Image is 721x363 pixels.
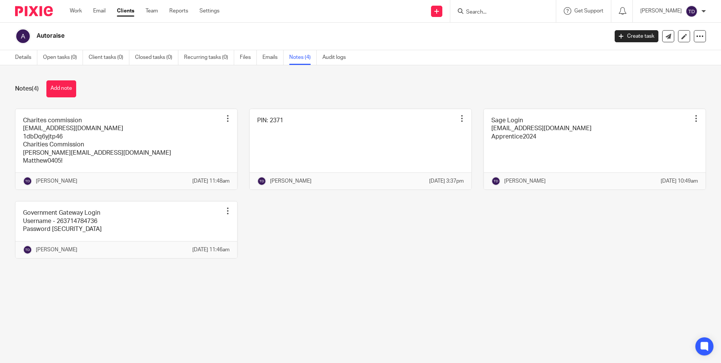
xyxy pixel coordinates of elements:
[615,30,658,42] a: Create task
[46,80,76,97] button: Add note
[192,246,230,254] p: [DATE] 11:46am
[89,50,129,65] a: Client tasks (0)
[257,177,266,186] img: svg%3E
[32,86,39,92] span: (4)
[15,85,39,93] h1: Notes
[36,246,77,254] p: [PERSON_NAME]
[429,177,464,185] p: [DATE] 3:37pm
[491,177,500,186] img: svg%3E
[184,50,234,65] a: Recurring tasks (0)
[270,177,311,185] p: [PERSON_NAME]
[23,177,32,186] img: svg%3E
[686,5,698,17] img: svg%3E
[240,50,257,65] a: Files
[574,8,603,14] span: Get Support
[15,50,37,65] a: Details
[322,50,351,65] a: Audit logs
[504,177,546,185] p: [PERSON_NAME]
[169,7,188,15] a: Reports
[661,177,698,185] p: [DATE] 10:49am
[135,50,178,65] a: Closed tasks (0)
[15,28,31,44] img: svg%3E
[70,7,82,15] a: Work
[43,50,83,65] a: Open tasks (0)
[146,7,158,15] a: Team
[465,9,533,16] input: Search
[117,7,134,15] a: Clients
[37,32,490,40] h2: Autoraise
[15,6,53,16] img: Pixie
[93,7,106,15] a: Email
[36,177,77,185] p: [PERSON_NAME]
[640,7,682,15] p: [PERSON_NAME]
[199,7,219,15] a: Settings
[289,50,317,65] a: Notes (4)
[23,245,32,254] img: svg%3E
[192,177,230,185] p: [DATE] 11:48am
[262,50,284,65] a: Emails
